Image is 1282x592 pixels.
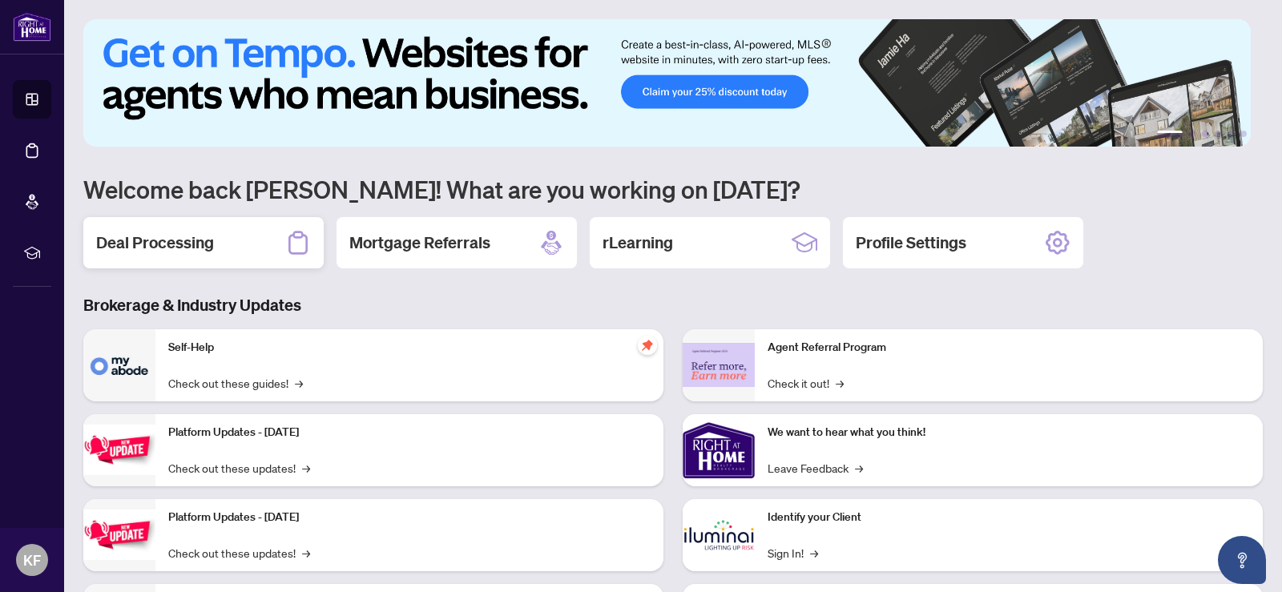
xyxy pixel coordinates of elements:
a: Check out these updates!→ [168,544,310,562]
p: Agent Referral Program [768,339,1250,356]
button: 4 [1215,131,1221,137]
img: Slide 0 [83,19,1251,147]
button: 3 [1202,131,1208,137]
h1: Welcome back [PERSON_NAME]! What are you working on [DATE]? [83,174,1263,204]
img: logo [13,12,51,42]
p: We want to hear what you think! [768,424,1250,441]
button: 2 [1189,131,1195,137]
span: pushpin [638,336,657,355]
a: Check out these updates!→ [168,459,310,477]
a: Leave Feedback→ [768,459,863,477]
button: Open asap [1218,536,1266,584]
button: 5 [1228,131,1234,137]
img: Self-Help [83,329,155,401]
p: Platform Updates - [DATE] [168,509,651,526]
span: → [302,459,310,477]
p: Identify your Client [768,509,1250,526]
img: Identify your Client [683,499,755,571]
a: Sign In!→ [768,544,818,562]
span: → [295,374,303,392]
h3: Brokerage & Industry Updates [83,294,1263,316]
span: → [855,459,863,477]
p: Platform Updates - [DATE] [168,424,651,441]
span: → [302,544,310,562]
p: Self-Help [168,339,651,356]
button: 6 [1240,131,1247,137]
button: 1 [1157,131,1183,137]
img: Agent Referral Program [683,343,755,387]
h2: Profile Settings [856,232,966,254]
span: → [836,374,844,392]
h2: Mortgage Referrals [349,232,490,254]
a: Check out these guides!→ [168,374,303,392]
img: We want to hear what you think! [683,414,755,486]
img: Platform Updates - July 8, 2025 [83,509,155,560]
span: → [810,544,818,562]
a: Check it out!→ [768,374,844,392]
h2: Deal Processing [96,232,214,254]
span: KF [23,549,41,571]
img: Platform Updates - July 21, 2025 [83,425,155,475]
h2: rLearning [603,232,673,254]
